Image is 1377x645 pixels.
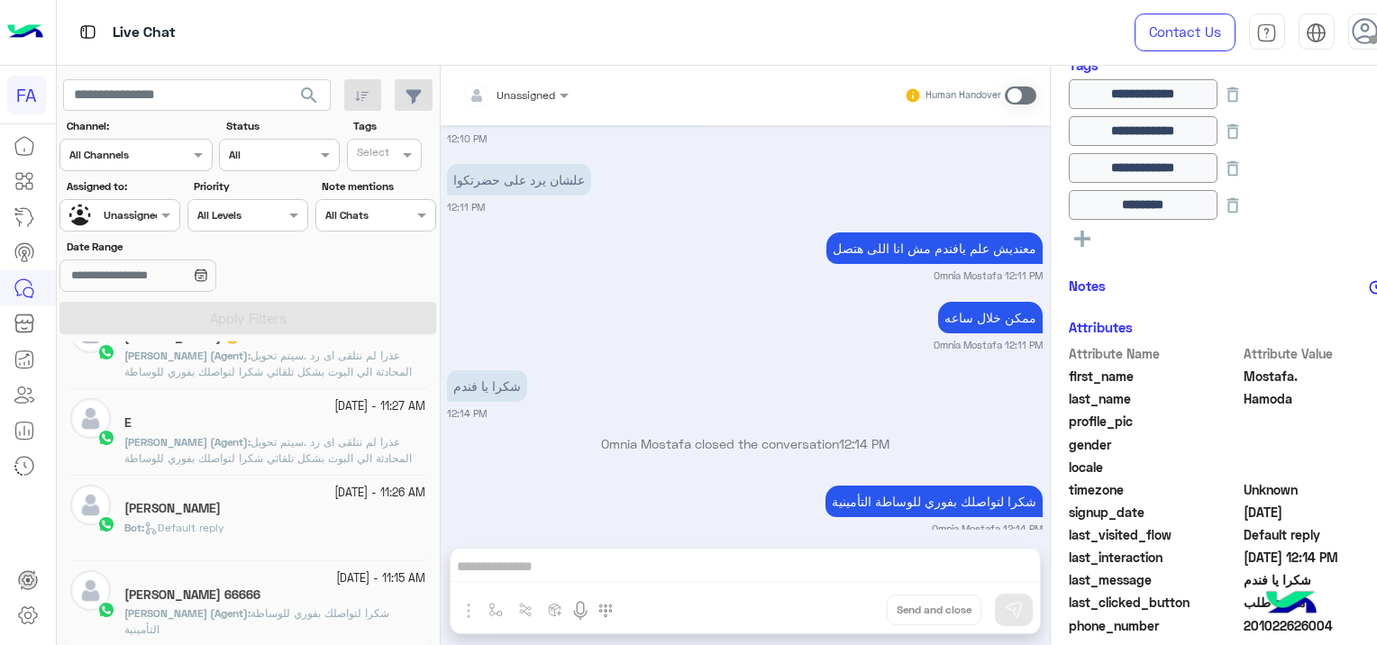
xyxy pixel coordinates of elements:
button: Send and close [887,595,981,625]
span: [PERSON_NAME] (Agent) [124,435,248,449]
small: Omnia Mostafa 12:11 PM [934,338,1043,352]
label: Channel: [67,118,211,134]
p: 22/9/2025, 12:11 PM [938,302,1043,333]
img: defaultAdmin.png [70,398,111,439]
b: : [124,435,251,449]
button: search [287,79,332,118]
span: profile_pic [1069,412,1241,431]
label: Status [226,118,338,134]
span: locale [1069,458,1241,477]
span: عذرا لم نتلقى اى رد .سيتم تحويل المحادثة الي البوت بشكل تلقائي شكرا لتواصلك بفوري للوساطة التأمينية [124,349,412,395]
span: Attribute Name [1069,344,1241,363]
span: last_interaction [1069,548,1241,567]
span: first_name [1069,367,1241,386]
h6: Notes [1069,277,1106,294]
span: [PERSON_NAME] (Agent) [124,606,248,620]
b: : [124,521,144,534]
label: Assigned to: [67,178,178,195]
img: tab [1256,23,1277,43]
label: Date Range [67,239,306,255]
h6: Attributes [1069,319,1133,335]
span: 12:14 PM [839,436,889,451]
span: signup_date [1069,503,1241,522]
p: 22/9/2025, 12:14 PM [447,370,527,402]
small: [DATE] - 11:27 AM [334,398,425,415]
b: : [124,606,251,620]
p: 22/9/2025, 12:11 PM [447,164,591,195]
p: Omnia Mostafa closed the conversation [447,434,1043,453]
small: Human Handover [926,88,1001,103]
small: [DATE] - 11:15 AM [336,570,425,587]
p: Live Chat [113,21,176,45]
span: Default reply [144,521,224,534]
img: Logo [7,14,43,51]
a: Contact Us [1135,14,1236,51]
label: Note mentions [322,178,433,195]
b: : [124,349,251,362]
small: 12:10 PM [447,132,487,146]
button: Apply Filters [59,302,436,334]
span: Bot [124,521,141,534]
span: عذرا لم نتلقى اى رد .سيتم تحويل المحادثة الي البوت بشكل تلقائي شكرا لتواصلك بفوري للوساطة التأمينية [124,435,412,481]
span: gender [1069,435,1241,454]
img: WhatsApp [97,343,115,361]
span: last_clicked_button [1069,593,1241,612]
small: Omnia Mostafa 12:14 PM [932,522,1043,536]
img: defaultAdmin.png [70,570,111,611]
span: phone_number [1069,616,1241,635]
div: FA [7,76,46,114]
img: tab [77,21,99,43]
img: defaultAdmin.png [70,485,111,525]
span: last_visited_flow [1069,525,1241,544]
label: Priority [194,178,305,195]
h5: ahmed moo 66666 [124,587,260,603]
img: tab [1306,23,1327,43]
h5: Mohamed Abdalla [124,501,221,516]
small: 12:14 PM [447,406,487,421]
img: hulul-logo.png [1260,573,1323,636]
span: last_message [1069,570,1241,589]
p: 22/9/2025, 12:11 PM [826,232,1043,264]
span: [PERSON_NAME] (Agent) [124,349,248,362]
span: شكرا لتواصلك بفوري للوساطة التأمينية [124,606,389,636]
label: Tags [353,118,433,134]
small: [DATE] - 11:26 AM [334,485,425,502]
small: Omnia Mostafa 12:11 PM [934,268,1043,283]
img: WhatsApp [97,515,115,533]
p: 22/9/2025, 12:14 PM [825,486,1043,517]
span: last_name [1069,389,1241,408]
span: search [298,85,320,106]
img: WhatsApp [97,601,115,619]
small: 12:11 PM [447,200,485,214]
img: WhatsApp [97,429,115,447]
span: timezone [1069,480,1241,499]
h5: E [124,415,132,431]
div: Select [354,144,389,165]
a: tab [1249,14,1285,51]
span: Unassigned [497,88,555,102]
